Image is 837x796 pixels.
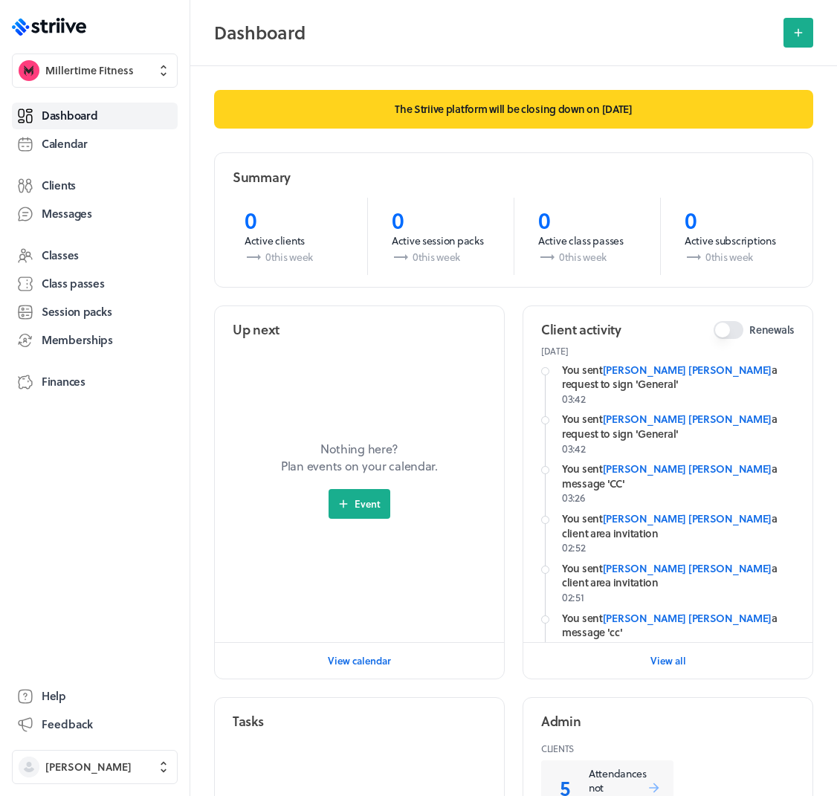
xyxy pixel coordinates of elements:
[538,248,636,266] p: 0 this week
[12,54,178,88] button: Millertime FitnessMillertime Fitness
[392,248,490,266] p: 0 this week
[541,345,795,357] p: [DATE]
[603,511,772,526] a: [PERSON_NAME] [PERSON_NAME]
[19,60,39,81] img: Millertime Fitness
[12,131,178,158] a: Calendar
[749,323,795,337] span: Renewals
[562,540,795,555] p: 02:52
[392,207,490,233] p: 0
[233,168,291,187] h2: Summary
[562,462,795,491] div: You sent a message 'CC'
[685,233,783,248] p: Active subscriptions
[245,233,343,248] p: Active clients
[12,103,178,129] a: Dashboard
[562,511,795,540] div: You sent a client area invitation
[42,136,88,152] span: Calendar
[541,712,581,731] h2: Admin
[603,411,772,427] a: [PERSON_NAME] [PERSON_NAME]
[245,207,343,233] p: 0
[42,276,105,291] span: Class passes
[45,760,132,774] span: [PERSON_NAME]
[541,737,795,760] header: Clients
[42,304,112,320] span: Session packs
[562,363,795,392] div: You sent a request to sign 'General'
[245,248,343,266] p: 0 this week
[794,753,830,789] iframe: gist-messenger-bubble-iframe
[42,206,92,221] span: Messages
[562,590,795,605] p: 02:51
[42,108,97,123] span: Dashboard
[685,248,783,266] p: 0 this week
[42,688,66,704] span: Help
[233,712,264,731] h2: Tasks
[12,299,178,326] a: Session packs
[42,716,93,732] span: Feedback
[392,233,490,248] p: Active session packs
[603,560,772,576] a: [PERSON_NAME] [PERSON_NAME]
[42,374,85,389] span: Finances
[660,198,807,275] a: 0Active subscriptions0this week
[562,611,795,640] div: You sent a message 'cc'
[12,327,178,354] a: Memberships
[233,320,279,339] h2: Up next
[214,90,813,129] p: The Striive platform will be closing down on [DATE]
[714,321,743,339] button: Renewals
[562,412,795,441] div: You sent a request to sign 'General'
[562,640,795,655] p: 02:48
[45,63,134,78] span: Millertime Fitness
[329,489,390,519] button: Event
[12,201,178,227] a: Messages
[214,18,775,48] h2: Dashboard
[562,392,795,407] p: 03:42
[221,198,367,275] a: 0Active clients0this week
[12,172,178,199] a: Clients
[42,332,113,348] span: Memberships
[12,242,178,269] a: Classes
[42,247,79,263] span: Classes
[538,233,636,248] p: Active class passes
[367,198,514,275] a: 0Active session packs0this week
[12,369,178,395] a: Finances
[12,750,178,784] button: [PERSON_NAME]
[277,441,442,474] p: Nothing here? Plan events on your calendar.
[603,461,772,476] a: [PERSON_NAME] [PERSON_NAME]
[650,654,686,667] span: View all
[541,320,621,339] h2: Client activity
[603,610,772,626] a: [PERSON_NAME] [PERSON_NAME]
[12,683,178,710] a: Help
[328,654,391,667] span: View calendar
[603,362,772,378] a: [PERSON_NAME] [PERSON_NAME]
[328,646,391,676] button: View calendar
[12,271,178,297] a: Class passes
[685,207,783,233] p: 0
[650,646,686,676] button: View all
[562,441,795,456] p: 03:42
[562,561,795,590] div: You sent a client area invitation
[538,207,636,233] p: 0
[12,711,178,738] button: Feedback
[355,497,381,511] span: Event
[562,491,795,505] p: 03:26
[42,178,76,193] span: Clients
[514,198,660,275] a: 0Active class passes0this week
